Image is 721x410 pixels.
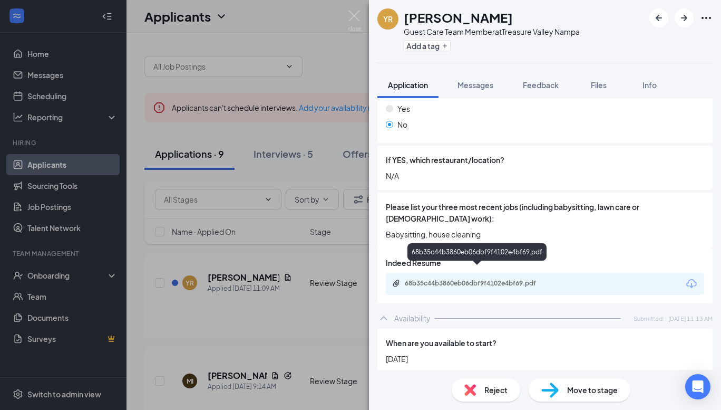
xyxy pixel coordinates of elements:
[591,80,607,90] span: Files
[383,14,393,24] div: YR
[397,119,407,130] span: No
[405,279,552,288] div: 68b35c44b3860eb06dbf9f4102e4bf69.pdf
[388,80,428,90] span: Application
[404,8,513,26] h1: [PERSON_NAME]
[523,80,559,90] span: Feedback
[685,374,710,399] div: Open Intercom Messenger
[567,384,618,396] span: Move to stage
[404,40,451,51] button: PlusAdd a tag
[652,12,665,24] svg: ArrowLeftNew
[678,12,690,24] svg: ArrowRight
[649,8,668,27] button: ArrowLeftNew
[392,279,401,288] svg: Paperclip
[386,228,704,240] span: Babysitting, house cleaning
[397,103,410,115] span: Yes
[392,279,563,289] a: Paperclip68b35c44b3860eb06dbf9f4102e4bf69.pdf
[484,384,508,396] span: Reject
[675,8,694,27] button: ArrowRight
[386,201,704,224] span: Please list your three most recent jobs (including babysitting, lawn care or [DEMOGRAPHIC_DATA] w...
[407,243,547,261] div: 68b35c44b3860eb06dbf9f4102e4bf69.pdf
[386,353,704,365] span: [DATE]
[386,257,441,269] span: Indeed Resume
[394,313,431,323] div: Availability
[386,337,496,349] span: When are you available to start?
[386,154,504,166] span: If YES, which restaurant/location?
[634,314,664,323] span: Submitted:
[442,43,448,49] svg: Plus
[668,314,713,323] span: [DATE] 11:13 AM
[457,80,493,90] span: Messages
[642,80,657,90] span: Info
[404,26,580,37] div: Guest Care Team Member at Treasure Valley Nampa
[377,312,390,325] svg: ChevronUp
[685,278,698,290] svg: Download
[386,170,704,182] span: N/A
[700,12,713,24] svg: Ellipses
